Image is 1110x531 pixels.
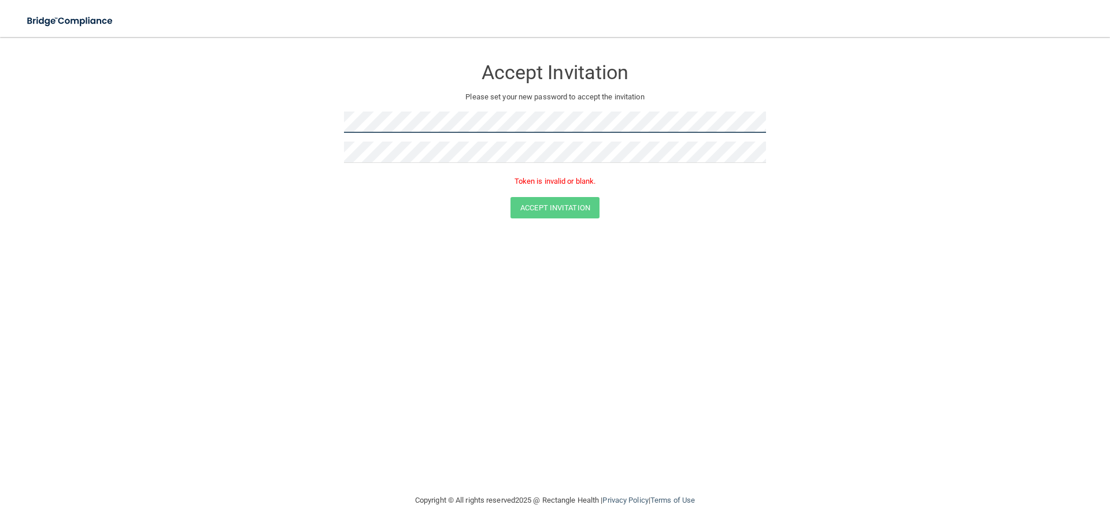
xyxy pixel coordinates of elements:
a: Privacy Policy [602,496,648,504]
a: Terms of Use [650,496,695,504]
h3: Accept Invitation [344,62,766,83]
button: Accept Invitation [510,197,600,218]
p: Please set your new password to accept the invitation [353,90,757,104]
p: Token is invalid or blank. [344,174,766,188]
div: Copyright © All rights reserved 2025 @ Rectangle Health | | [344,482,766,519]
img: bridge_compliance_login_screen.278c3ca4.svg [17,9,124,33]
iframe: Drift Widget Chat Controller [910,449,1096,495]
